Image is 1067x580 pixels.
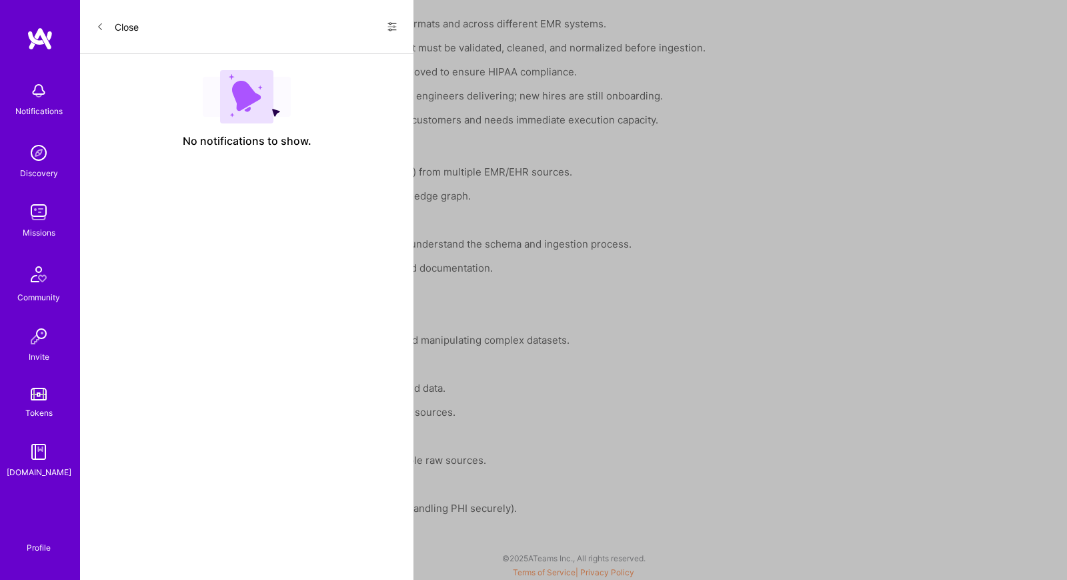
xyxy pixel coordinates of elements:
[27,541,51,553] div: Profile
[15,104,63,118] div: Notifications
[27,27,53,51] img: logo
[29,350,49,364] div: Invite
[96,16,139,37] button: Close
[17,290,60,304] div: Community
[22,527,55,553] a: Profile
[25,323,52,350] img: Invite
[7,465,71,479] div: [DOMAIN_NAME]
[23,226,55,240] div: Missions
[31,388,47,400] img: tokens
[25,199,52,226] img: teamwork
[25,406,53,420] div: Tokens
[25,77,52,104] img: bell
[25,439,52,465] img: guide book
[25,139,52,166] img: discovery
[183,134,311,148] span: No notifications to show.
[20,166,58,180] div: Discovery
[23,258,55,290] img: Community
[203,70,291,123] img: empty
